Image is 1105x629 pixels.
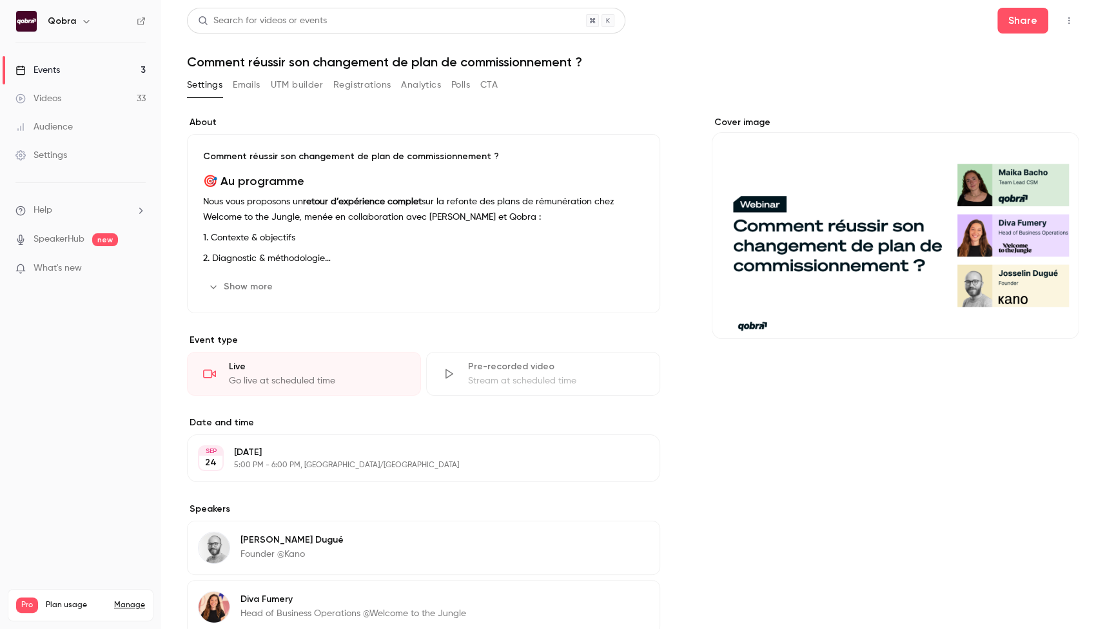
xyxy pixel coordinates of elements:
button: Settings [187,75,222,95]
a: SpeakerHub [34,233,84,246]
span: Pro [16,597,38,613]
p: [PERSON_NAME] Dugué [240,534,344,547]
a: Manage [114,600,145,610]
span: Help [34,204,52,217]
img: Diva Fumery [199,592,230,623]
section: Cover image [712,116,1080,339]
div: Pre-recorded video [468,360,644,373]
div: Audience [15,121,73,133]
p: 24 [205,456,217,469]
div: LiveGo live at scheduled time [187,352,421,396]
button: Share [997,8,1048,34]
div: SEP [199,447,222,456]
span: What's new [34,262,82,275]
div: Settings [15,149,67,162]
button: Polls [451,75,470,95]
h1: 🎯 Au programme [203,173,644,189]
button: CTA [480,75,498,95]
label: Speakers [187,503,660,516]
strong: retour d’expérience complet [303,197,422,206]
img: Qobra [16,11,37,32]
p: 2. Diagnostic & méthodologie [203,251,644,266]
button: Registrations [333,75,391,95]
button: Analytics [401,75,441,95]
div: Live [229,360,405,373]
div: Pre-recorded videoStream at scheduled time [426,352,660,396]
div: Josselin Dugué[PERSON_NAME] DuguéFounder @Kano [187,521,660,575]
div: Stream at scheduled time [468,374,644,387]
span: Plan usage [46,600,106,610]
li: help-dropdown-opener [15,204,146,217]
button: Show more [203,276,280,297]
h1: Comment réussir son changement de plan de commissionnement ? [187,54,1079,70]
label: Date and time [187,416,660,429]
p: [DATE] [234,446,592,459]
label: Cover image [712,116,1080,129]
p: Comment réussir son changement de plan de commissionnement ? [203,150,644,163]
div: Search for videos or events [198,14,327,28]
div: Events [15,64,60,77]
div: Go live at scheduled time [229,374,405,387]
button: Emails [233,75,260,95]
iframe: Noticeable Trigger [130,263,146,275]
button: UTM builder [271,75,323,95]
p: Head of Business Operations @Welcome to the Jungle [240,607,466,620]
label: About [187,116,660,129]
span: new [92,233,118,246]
p: Nous vous proposons un sur la refonte des plans de rémunération chez Welcome to the Jungle, menée... [203,194,644,225]
p: 1. Contexte & objectifs [203,230,644,246]
p: Diva Fumery [240,593,466,606]
img: Josselin Dugué [199,532,230,563]
div: Videos [15,92,61,105]
h6: Qobra [48,15,76,28]
p: Event type [187,334,660,347]
p: 5:00 PM - 6:00 PM, [GEOGRAPHIC_DATA]/[GEOGRAPHIC_DATA] [234,460,592,470]
p: Founder @Kano [240,548,344,561]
